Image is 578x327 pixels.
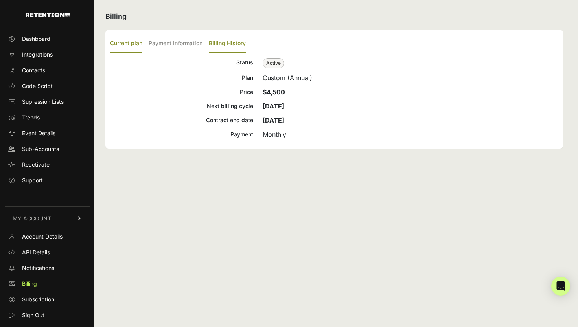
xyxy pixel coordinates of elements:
[22,311,44,319] span: Sign Out
[22,66,45,74] span: Contacts
[149,35,202,53] label: Payment Information
[5,80,90,92] a: Code Script
[551,277,570,296] div: Open Intercom Messenger
[263,88,285,96] strong: $4,500
[110,58,253,68] div: Status
[5,111,90,124] a: Trends
[22,161,50,169] span: Reactivate
[22,296,54,303] span: Subscription
[5,64,90,77] a: Contacts
[13,215,51,222] span: MY ACCOUNT
[5,277,90,290] a: Billing
[5,143,90,155] a: Sub-Accounts
[5,33,90,45] a: Dashboard
[5,48,90,61] a: Integrations
[26,13,70,17] img: Retention.com
[5,262,90,274] a: Notifications
[110,130,253,139] div: Payment
[5,158,90,171] a: Reactivate
[22,129,55,137] span: Event Details
[22,35,50,43] span: Dashboard
[5,293,90,306] a: Subscription
[263,130,558,139] div: Monthly
[22,248,50,256] span: API Details
[263,102,284,110] strong: [DATE]
[22,51,53,59] span: Integrations
[110,116,253,125] div: Contract end date
[263,73,558,83] div: Custom (Annual)
[22,233,63,241] span: Account Details
[5,230,90,243] a: Account Details
[110,73,253,83] div: Plan
[110,87,253,97] div: Price
[5,174,90,187] a: Support
[5,206,90,230] a: MY ACCOUNT
[22,114,40,121] span: Trends
[263,58,284,68] span: Active
[22,145,59,153] span: Sub-Accounts
[5,309,90,321] a: Sign Out
[22,176,43,184] span: Support
[110,35,142,53] label: Current plan
[5,127,90,140] a: Event Details
[105,11,563,22] h2: Billing
[22,82,53,90] span: Code Script
[5,246,90,259] a: API Details
[263,116,284,124] strong: [DATE]
[22,264,54,272] span: Notifications
[209,35,246,53] label: Billing History
[22,98,64,106] span: Supression Lists
[22,280,37,288] span: Billing
[110,101,253,111] div: Next billing cycle
[5,96,90,108] a: Supression Lists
